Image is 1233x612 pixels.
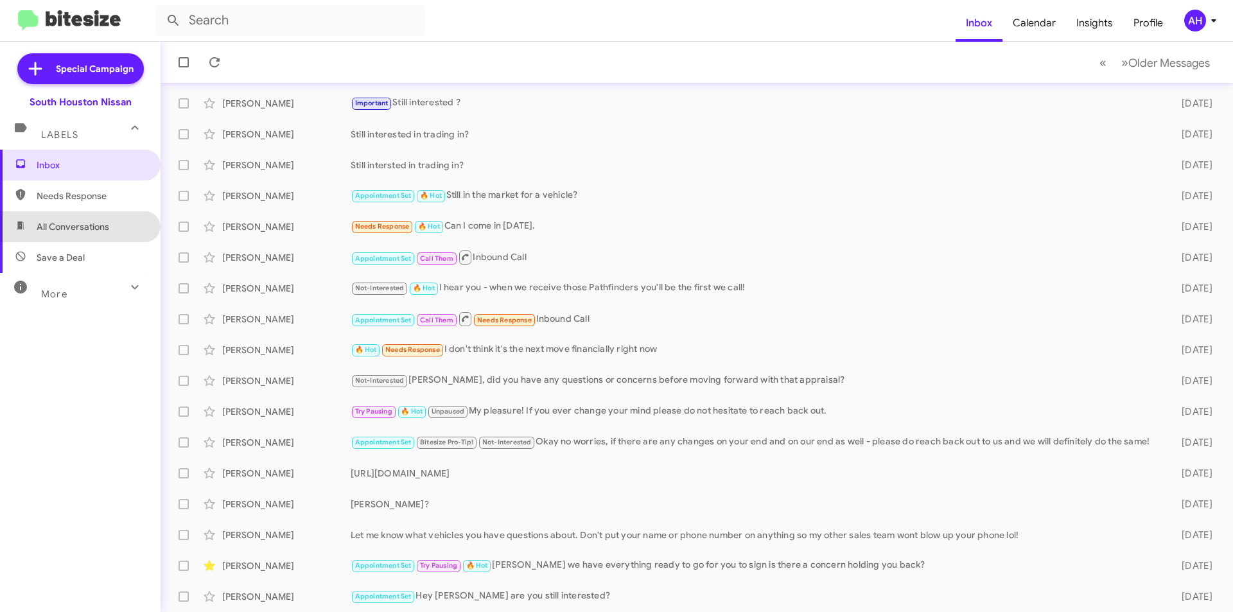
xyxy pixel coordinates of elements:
div: I don't think it's the next move financially right now [351,342,1161,357]
div: [DATE] [1161,159,1223,171]
div: [PERSON_NAME] [222,590,351,603]
span: 🔥 Hot [420,191,442,200]
a: Insights [1066,4,1123,42]
span: Important [355,99,389,107]
div: [PERSON_NAME] [222,344,351,356]
span: Appointment Set [355,592,412,600]
div: [PERSON_NAME] we have everything ready to go for you to sign is there a concern holding you back? [351,558,1161,573]
button: Previous [1092,49,1114,76]
div: Can I come in [DATE]. [351,219,1161,234]
span: Appointment Set [355,254,412,263]
span: Needs Response [477,316,532,324]
div: Inbound Call [351,249,1161,265]
span: Not-Interested [355,284,405,292]
div: My pleasure! If you ever change your mind please do not hesitate to reach back out. [351,404,1161,419]
div: [DATE] [1161,467,1223,480]
input: Search [155,5,425,36]
div: [DATE] [1161,590,1223,603]
div: [PERSON_NAME] [222,405,351,418]
div: Hey [PERSON_NAME] are you still interested? [351,589,1161,604]
div: [DATE] [1161,251,1223,264]
span: Try Pausing [355,407,392,415]
div: [PERSON_NAME] [222,159,351,171]
div: [PERSON_NAME] [222,282,351,295]
div: Okay no worries, if there are any changes on your end and on our end as well - please do reach ba... [351,435,1161,450]
div: I hear you - when we receive those Pathfinders you'll be the first we call! [351,281,1161,295]
a: Profile [1123,4,1173,42]
span: Needs Response [355,222,410,231]
div: [DATE] [1161,374,1223,387]
div: [PERSON_NAME] [222,128,351,141]
nav: Page navigation example [1092,49,1218,76]
span: Appointment Set [355,438,412,446]
span: Special Campaign [56,62,134,75]
span: 🔥 Hot [401,407,423,415]
span: Needs Response [37,189,146,202]
span: Save a Deal [37,251,85,264]
span: Labels [41,129,78,141]
div: [DATE] [1161,282,1223,295]
span: Try Pausing [420,561,457,570]
div: [PERSON_NAME] [222,313,351,326]
span: Call Them [420,254,453,263]
a: Calendar [1002,4,1066,42]
span: Appointment Set [355,316,412,324]
span: Not-Interested [482,438,532,446]
div: [DATE] [1161,189,1223,202]
div: Inbound Call [351,311,1161,327]
div: [DATE] [1161,220,1223,233]
div: [PERSON_NAME] [222,97,351,110]
span: Older Messages [1128,56,1210,70]
div: [DATE] [1161,559,1223,572]
div: [DATE] [1161,529,1223,541]
div: [PERSON_NAME] [222,467,351,480]
div: [DATE] [1161,498,1223,511]
div: South Houston Nissan [30,96,132,109]
div: Let me know what vehicles you have questions about. Don't put your name or phone number on anythi... [351,529,1161,541]
div: [PERSON_NAME] [222,220,351,233]
span: 🔥 Hot [466,561,488,570]
div: [PERSON_NAME] [222,436,351,449]
button: AH [1173,10,1219,31]
span: Unpaused [432,407,465,415]
a: Special Campaign [17,53,144,84]
div: Still in the market for a vehicle? [351,188,1161,203]
span: Inbox [37,159,146,171]
div: Still intersted in trading in? [351,159,1161,171]
div: [URL][DOMAIN_NAME] [351,467,1161,480]
div: AH [1184,10,1206,31]
span: Not-Interested [355,376,405,385]
span: Appointment Set [355,191,412,200]
div: [DATE] [1161,344,1223,356]
button: Next [1114,49,1218,76]
span: Call Them [420,316,453,324]
div: [PERSON_NAME], did you have any questions or concerns before moving forward with that appraisal? [351,373,1161,388]
div: [PERSON_NAME] [222,498,351,511]
div: [DATE] [1161,313,1223,326]
div: [DATE] [1161,128,1223,141]
span: 🔥 Hot [413,284,435,292]
span: 🔥 Hot [418,222,440,231]
div: Still interested ? [351,96,1161,110]
span: Appointment Set [355,561,412,570]
div: [DATE] [1161,405,1223,418]
div: [PERSON_NAME]? [351,498,1161,511]
span: Bitesize Pro-Tip! [420,438,473,446]
span: « [1099,55,1106,71]
div: [PERSON_NAME] [222,374,351,387]
span: More [41,288,67,300]
div: [DATE] [1161,436,1223,449]
span: » [1121,55,1128,71]
span: All Conversations [37,220,109,233]
div: [PERSON_NAME] [222,189,351,202]
a: Inbox [956,4,1002,42]
div: [DATE] [1161,97,1223,110]
div: [PERSON_NAME] [222,529,351,541]
div: [PERSON_NAME] [222,251,351,264]
span: 🔥 Hot [355,345,377,354]
div: [PERSON_NAME] [222,559,351,572]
